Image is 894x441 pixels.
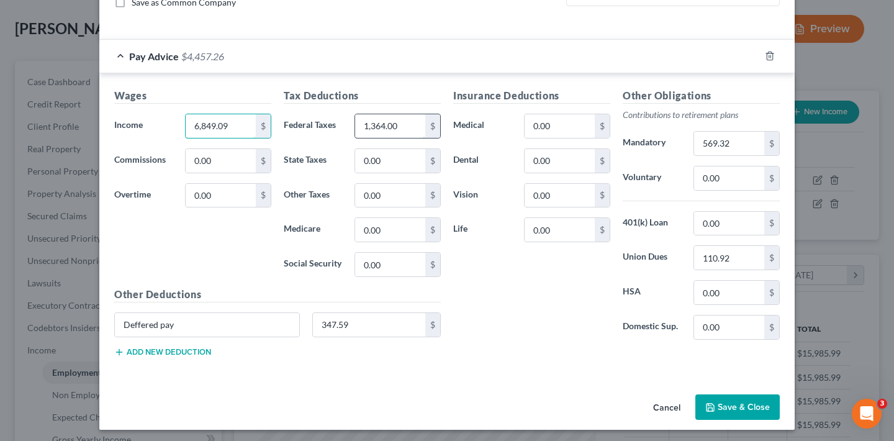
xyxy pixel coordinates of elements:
[115,313,299,337] input: Specify...
[595,184,610,207] div: $
[313,313,426,337] input: 0.00
[355,218,425,242] input: 0.00
[525,218,595,242] input: 0.00
[616,280,687,305] label: HSA
[278,183,348,208] label: Other Taxes
[616,245,687,270] label: Union Dues
[764,132,779,155] div: $
[256,184,271,207] div: $
[425,184,440,207] div: $
[355,253,425,276] input: 0.00
[425,218,440,242] div: $
[355,149,425,173] input: 0.00
[425,149,440,173] div: $
[694,166,764,190] input: 0.00
[114,287,441,302] h5: Other Deductions
[595,149,610,173] div: $
[186,149,256,173] input: 0.00
[623,88,780,104] h5: Other Obligations
[616,166,687,191] label: Voluntary
[764,166,779,190] div: $
[525,114,595,138] input: 0.00
[616,131,687,156] label: Mandatory
[643,396,690,421] button: Cancel
[595,218,610,242] div: $
[425,253,440,276] div: $
[764,246,779,270] div: $
[114,119,143,130] span: Income
[694,316,764,339] input: 0.00
[877,399,887,409] span: 3
[694,246,764,270] input: 0.00
[114,88,271,104] h5: Wages
[284,88,441,104] h5: Tax Deductions
[447,114,518,139] label: Medical
[256,114,271,138] div: $
[695,394,780,421] button: Save & Close
[764,212,779,235] div: $
[355,184,425,207] input: 0.00
[525,184,595,207] input: 0.00
[694,281,764,304] input: 0.00
[129,50,179,62] span: Pay Advice
[181,50,224,62] span: $4,457.26
[114,347,211,357] button: Add new deduction
[694,132,764,155] input: 0.00
[278,148,348,173] label: State Taxes
[447,183,518,208] label: Vision
[355,114,425,138] input: 0.00
[186,184,256,207] input: 0.00
[525,149,595,173] input: 0.00
[108,148,179,173] label: Commissions
[595,114,610,138] div: $
[447,148,518,173] label: Dental
[278,114,348,139] label: Federal Taxes
[278,217,348,242] label: Medicare
[852,399,882,429] iframe: Intercom live chat
[616,211,687,236] label: 401(k) Loan
[764,281,779,304] div: $
[694,212,764,235] input: 0.00
[425,313,440,337] div: $
[186,114,256,138] input: 0.00
[425,114,440,138] div: $
[764,316,779,339] div: $
[453,88,610,104] h5: Insurance Deductions
[278,252,348,277] label: Social Security
[108,183,179,208] label: Overtime
[623,109,780,121] p: Contributions to retirement plans
[447,217,518,242] label: Life
[616,315,687,340] label: Domestic Sup.
[256,149,271,173] div: $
